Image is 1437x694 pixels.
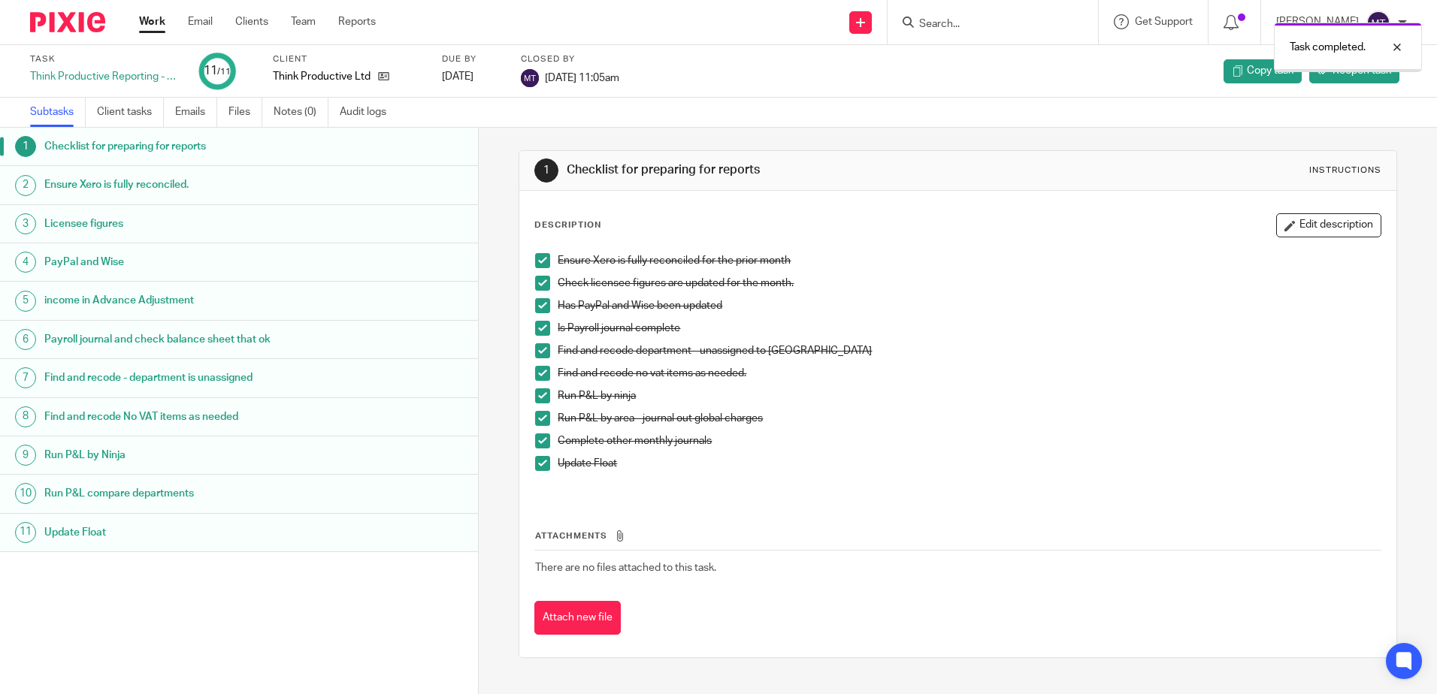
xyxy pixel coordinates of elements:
[15,522,36,543] div: 11
[15,136,36,157] div: 1
[30,69,180,84] div: Think Productive Reporting - Preparation
[340,98,398,127] a: Audit logs
[97,98,164,127] a: Client tasks
[44,367,324,389] h1: Find and recode - department is unassigned
[44,328,324,351] h1: Payroll journal and check balance sheet that ok
[44,251,324,273] h1: PayPal and Wise
[228,98,262,127] a: Files
[338,14,376,29] a: Reports
[558,276,1380,291] p: Check licensee figures are updated for the month.
[44,213,324,235] h1: Licensee figures
[535,532,607,540] span: Attachments
[521,69,539,87] img: svg%3E
[30,53,180,65] label: Task
[44,406,324,428] h1: Find and recode No VAT items as needed
[30,98,86,127] a: Subtasks
[535,563,716,573] span: There are no files attached to this task.
[558,298,1380,313] p: Has PayPal and Wise been updated
[30,12,105,32] img: Pixie
[273,53,423,65] label: Client
[1309,164,1381,177] div: Instructions
[558,253,1380,268] p: Ensure Xero is fully reconciled for the prior month
[44,173,324,196] h1: Ensure Xero is fully reconciled.
[558,456,1380,471] p: Update Float
[1276,213,1381,237] button: Edit description
[44,521,324,544] h1: Update Float
[44,444,324,466] h1: Run P&L by Ninja
[15,213,36,234] div: 3
[558,433,1380,448] p: Complete other monthly journals
[15,175,36,196] div: 2
[15,329,36,350] div: 6
[188,14,213,29] a: Email
[139,14,165,29] a: Work
[15,252,36,273] div: 4
[15,291,36,312] div: 5
[558,388,1380,403] p: Run P&L by ninja
[558,366,1380,381] p: Find and recode no vat items as needed.
[558,411,1380,426] p: Run P&L by area - journal out global charges
[217,68,231,76] small: /11
[545,72,619,83] span: [DATE] 11:05am
[235,14,268,29] a: Clients
[204,62,231,80] div: 11
[15,483,36,504] div: 10
[534,158,558,183] div: 1
[558,343,1380,358] p: Find and recode department - unassigned to [GEOGRAPHIC_DATA]
[567,162,990,178] h1: Checklist for preparing for reports
[15,445,36,466] div: 9
[15,406,36,427] div: 8
[15,367,36,388] div: 7
[1290,40,1366,55] p: Task completed.
[274,98,328,127] a: Notes (0)
[175,98,217,127] a: Emails
[291,14,316,29] a: Team
[44,289,324,312] h1: income in Advance Adjustment
[442,53,502,65] label: Due by
[558,321,1380,336] p: Is Payroll journal complete
[273,69,371,84] p: Think Productive Ltd
[442,69,502,84] div: [DATE]
[1366,11,1390,35] img: svg%3E
[534,219,601,231] p: Description
[44,482,324,505] h1: Run P&L compare departments
[44,135,324,158] h1: Checklist for preparing for reports
[534,601,621,635] button: Attach new file
[521,53,619,65] label: Closed by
